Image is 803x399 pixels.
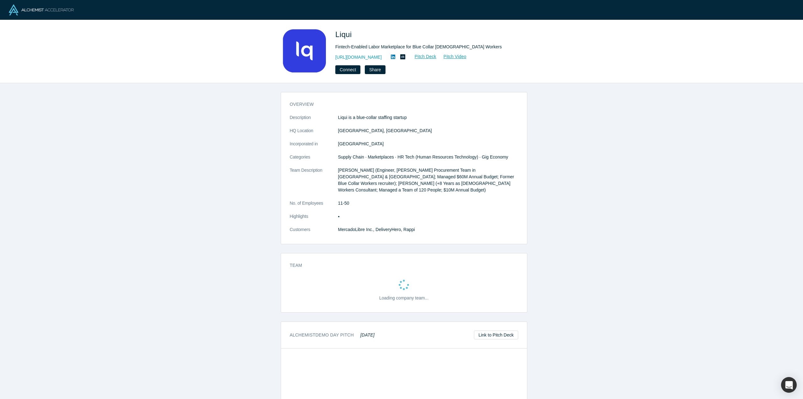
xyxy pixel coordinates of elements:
span: Supply Chain · Marketplaces · HR Tech (Human Resources Technology) · Gig Economy [338,154,508,159]
span: Liqui [335,30,354,39]
button: Share [365,65,385,74]
dd: 11-50 [338,200,518,207]
dt: No. of Employees [290,200,338,213]
h3: Alchemist Demo Day Pitch [290,332,375,338]
dd: [GEOGRAPHIC_DATA], [GEOGRAPHIC_DATA] [338,127,518,134]
a: Pitch Deck [408,53,437,60]
dt: Categories [290,154,338,167]
p: Liqui is a blue-collar staffing startup [338,114,518,121]
a: Pitch Video [437,53,467,60]
p: Loading company team... [379,295,428,301]
h3: Team [290,262,509,269]
dd: MercadoLibre Inc., DeliveryHero, Rappi [338,226,518,233]
h3: overview [290,101,509,108]
img: Liqui's Logo [283,29,327,73]
dt: Description [290,114,338,127]
button: Connect [335,65,360,74]
dt: Team Description [290,167,338,200]
div: Fintech-Enabled Labor Marketplace for Blue Collar [DEMOGRAPHIC_DATA] Workers [335,44,511,50]
em: [DATE] [360,332,375,337]
a: Link to Pitch Deck [474,331,518,339]
a: [URL][DOMAIN_NAME] [335,54,382,61]
dt: Customers [290,226,338,240]
dt: Highlights [290,213,338,226]
p: [PERSON_NAME] (Engineer, [PERSON_NAME] Procurement Team in [GEOGRAPHIC_DATA] & [GEOGRAPHIC_DATA];... [338,167,518,193]
dt: HQ Location [290,127,338,141]
dd: [GEOGRAPHIC_DATA] [338,141,518,147]
dt: Incorporated in [290,141,338,154]
img: Alchemist Logo [9,4,74,15]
